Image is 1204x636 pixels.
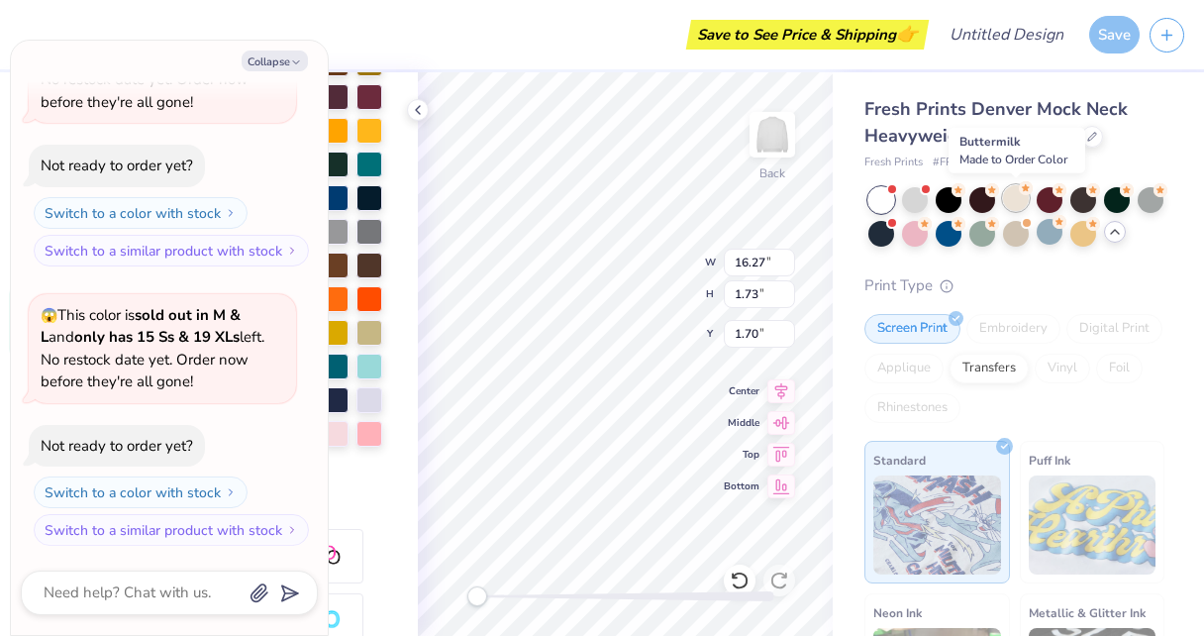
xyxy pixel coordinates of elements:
[1029,450,1070,471] span: Puff Ink
[752,115,792,155] img: Back
[41,156,193,175] div: Not ready to order yet?
[34,235,309,266] button: Switch to a similar product with stock
[34,477,248,508] button: Switch to a color with stock
[950,354,1029,383] div: Transfers
[949,128,1085,173] div: Buttermilk
[1029,602,1146,623] span: Metallic & Glitter Ink
[873,602,922,623] span: Neon Ink
[34,197,248,229] button: Switch to a color with stock
[41,305,264,392] span: This color is and left. No restock date yet. Order now before they're all gone!
[1029,476,1156,575] img: Puff Ink
[724,478,759,494] span: Bottom
[864,354,944,383] div: Applique
[74,327,240,347] strong: only has 15 Ss & 19 XLs
[724,447,759,463] span: Top
[1035,354,1090,383] div: Vinyl
[864,274,1164,297] div: Print Type
[225,207,237,219] img: Switch to a color with stock
[225,486,237,498] img: Switch to a color with stock
[242,51,308,71] button: Collapse
[864,393,960,423] div: Rhinestones
[286,245,298,257] img: Switch to a similar product with stock
[286,524,298,536] img: Switch to a similar product with stock
[959,152,1067,167] span: Made to Order Color
[966,314,1060,344] div: Embroidery
[933,155,966,171] span: # FP94
[41,305,241,348] strong: sold out in M & L
[467,586,487,606] div: Accessibility label
[896,22,918,46] span: 👉
[934,15,1079,54] input: Untitled Design
[41,436,193,456] div: Not ready to order yet?
[873,450,926,471] span: Standard
[873,476,1001,575] img: Standard
[724,383,759,399] span: Center
[864,155,923,171] span: Fresh Prints
[724,415,759,431] span: Middle
[864,97,1128,148] span: Fresh Prints Denver Mock Neck Heavyweight Sweatshirt
[864,314,960,344] div: Screen Print
[41,306,57,325] span: 😱
[691,20,924,50] div: Save to See Price & Shipping
[759,164,785,182] div: Back
[1096,354,1143,383] div: Foil
[34,514,309,546] button: Switch to a similar product with stock
[41,25,264,112] span: This color is and left. No restock date yet. Order now before they're all gone!
[1066,314,1162,344] div: Digital Print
